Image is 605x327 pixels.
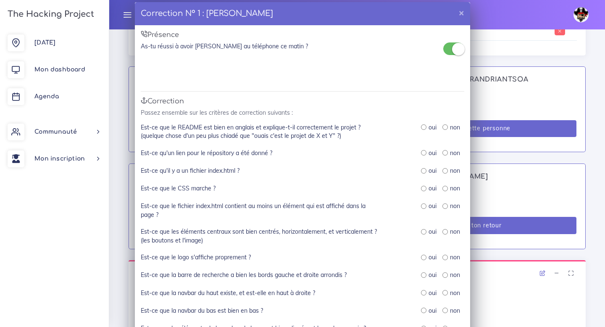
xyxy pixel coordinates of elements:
h5: Correction [141,98,464,105]
label: non [450,253,460,261]
label: oui [429,202,437,210]
label: oui [429,289,437,297]
p: Passez ensemble sur les critères de correction suivants : [141,108,464,117]
label: As-tu réussi à avoir [PERSON_NAME] au téléphone ce matin ? [141,42,308,50]
label: oui [429,184,437,193]
h4: Correction N° 1 : [PERSON_NAME] [141,8,273,19]
label: non [450,202,460,210]
label: Est-ce qu'il y a un fichier index.html ? [141,166,239,175]
label: non [450,306,460,315]
label: non [450,184,460,193]
label: non [450,271,460,279]
label: non [450,289,460,297]
h5: Présence [141,31,464,39]
label: oui [429,123,437,132]
label: oui [429,227,437,236]
label: non [450,166,460,175]
label: non [450,227,460,236]
label: Est-ce que le README est bien en anglais et explique-t-il correctement le projet ? (quelque chose... [141,123,380,140]
label: Est-ce que le fichier index.html contient au moins un élément qui est affiché dans la page ? [141,202,380,219]
button: × [453,2,470,23]
label: non [450,123,460,132]
label: oui [429,306,437,315]
label: oui [429,149,437,157]
label: oui [429,253,437,261]
label: oui [429,166,437,175]
label: oui [429,271,437,279]
label: Est-ce que la navbar du bas est bien en bas ? [141,306,263,315]
label: Est-ce qu'un lien pour le répository a été donné ? [141,149,272,157]
label: Est-ce que les éléments centraux sont bien centrés, horizontalement, et verticalement ? (les bout... [141,227,380,245]
label: non [450,149,460,157]
label: Est-ce que le CSS marche ? [141,184,216,193]
label: Est-ce que le logo s'affiche proprement ? [141,253,251,261]
label: Est-ce que la barre de recherche a bien les bords gauche et droite arrondis ? [141,271,347,279]
label: Est-ce que la navbar du haut existe, et est-elle en haut à droite ? [141,289,315,297]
